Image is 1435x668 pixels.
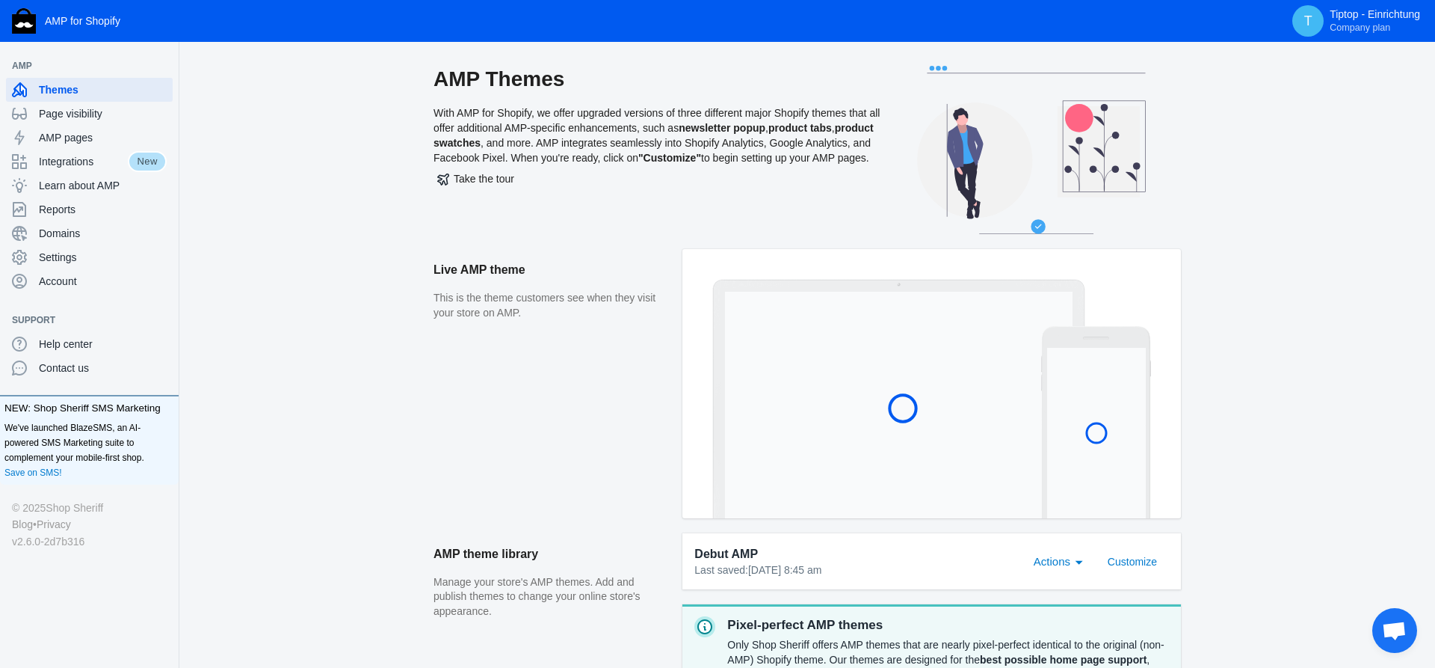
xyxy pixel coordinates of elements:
[694,563,1016,578] div: Last saved:
[46,500,103,516] a: Shop Sheriff
[12,500,167,516] div: © 2025
[1372,608,1417,653] div: Chat öffnen
[433,533,667,575] h2: AMP theme library
[39,154,128,169] span: Integrations
[39,337,167,352] span: Help center
[12,533,167,550] div: v2.6.0-2d7b316
[39,82,167,97] span: Themes
[12,58,152,73] span: AMP
[1330,22,1390,34] span: Company plan
[4,465,62,480] a: Save on SMS!
[39,274,167,289] span: Account
[433,66,882,93] h2: AMP Themes
[152,63,176,69] button: Add a sales channel
[6,245,173,269] a: Settings
[6,126,173,150] a: AMP pages
[45,15,120,27] span: AMP for Shopify
[6,174,173,197] a: Learn about AMP
[12,313,152,328] span: Support
[1108,556,1157,568] span: Customize
[6,356,173,380] a: Contact us
[433,291,667,320] p: This is the theme customers see when they visit your store on AMP.
[433,66,882,249] div: With AMP for Shopify, we offer upgraded versions of three different major Shopify themes that all...
[768,122,832,134] b: product tabs
[748,564,822,576] span: [DATE] 8:45 am
[39,361,167,376] span: Contact us
[1034,551,1090,569] mat-select: Actions
[694,545,758,563] span: Debut AMP
[433,122,874,149] b: product swatches
[437,173,514,185] span: Take the tour
[1300,13,1315,28] span: T
[6,102,173,126] a: Page visibility
[1034,555,1070,568] span: Actions
[6,197,173,221] a: Reports
[679,122,765,134] b: newsletter popup
[712,279,1085,518] img: Laptop frame
[1096,548,1169,575] button: Customize
[12,516,33,533] a: Blog
[6,221,173,245] a: Domains
[152,317,176,323] button: Add a sales channel
[39,250,167,265] span: Settings
[727,616,1169,634] p: Pixel-perfect AMP themes
[1330,8,1420,34] p: Tiptop - Einrichtung
[1041,326,1151,518] img: Mobile frame
[128,151,167,172] span: New
[433,249,667,291] h2: Live AMP theme
[12,516,167,533] div: •
[1096,554,1169,566] a: Customize
[6,78,173,102] a: Themes
[980,654,1147,666] strong: best possible home page support
[638,152,701,164] b: "Customize"
[39,106,167,121] span: Page visibility
[39,202,167,217] span: Reports
[6,269,173,293] a: Account
[39,226,167,241] span: Domains
[433,575,667,619] p: Manage your store's AMP themes. Add and publish themes to change your online store's appearance.
[37,516,71,533] a: Privacy
[12,8,36,34] img: Shop Sheriff Logo
[39,178,167,193] span: Learn about AMP
[433,165,518,192] button: Take the tour
[6,150,173,174] a: IntegrationsNew
[39,130,167,145] span: AMP pages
